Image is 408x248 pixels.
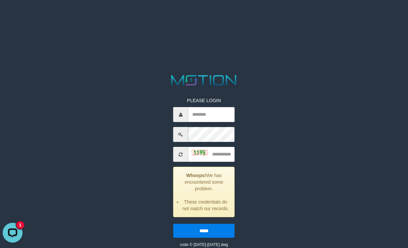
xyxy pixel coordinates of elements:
button: Open LiveChat chat widget [3,3,23,23]
img: captcha [192,149,208,156]
small: code © [DATE]-[DATE] dwg [180,243,228,247]
li: These credentials do not match our records. [182,199,229,212]
p: PLEASE LOGIN [173,97,235,104]
strong: Whoops! [186,173,206,178]
div: new message indicator [16,1,24,9]
div: We has encountered some problem. [173,167,235,217]
img: MOTION_logo.png [168,73,240,87]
